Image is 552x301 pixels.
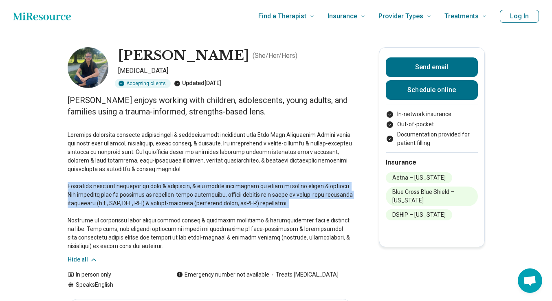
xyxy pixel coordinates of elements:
li: In-network insurance [386,110,478,119]
p: ( She/Her/Hers ) [253,51,297,61]
div: In person only [68,270,160,279]
li: Blue Cross Blue Shield – [US_STATE] [386,187,478,206]
div: Accepting clients [115,79,171,88]
button: Hide all [68,255,98,264]
button: Log In [500,10,539,23]
a: Home page [13,8,71,24]
div: Emergency number not available [176,270,269,279]
li: Aetna – [US_STATE] [386,172,452,183]
img: Madeline Farber, Psychologist [68,47,108,88]
span: Treats [MEDICAL_DATA] [269,270,339,279]
span: Provider Types [378,11,423,22]
h1: [PERSON_NAME] [118,47,249,64]
div: Open chat [518,268,542,293]
button: Send email [386,57,478,77]
p: [MEDICAL_DATA] [118,66,353,76]
li: DSHIP – [US_STATE] [386,209,452,220]
li: Out-of-pocket [386,120,478,129]
div: Updated [DATE] [174,79,221,88]
p: Loremips dolorsita consecte adipiscingeli & seddoeiusmodt incididunt utla Etdo Magn Aliquaenim Ad... [68,131,353,250]
span: Insurance [328,11,357,22]
a: Schedule online [386,80,478,100]
div: Speaks English [68,281,160,289]
li: Documentation provided for patient filling [386,130,478,147]
span: Treatments [444,11,479,22]
p: [PERSON_NAME] enjoys working with children, adolescents, young adults, and families using a traum... [68,94,353,117]
h2: Insurance [386,158,478,167]
ul: Payment options [386,110,478,147]
span: Find a Therapist [258,11,306,22]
